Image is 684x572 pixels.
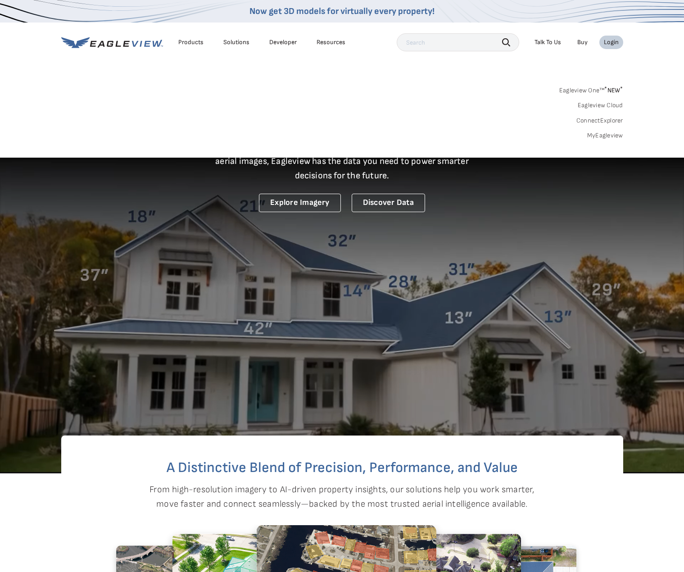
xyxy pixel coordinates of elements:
[97,461,587,475] h2: A Distinctive Blend of Precision, Performance, and Value
[269,38,297,46] a: Developer
[178,38,204,46] div: Products
[535,38,561,46] div: Talk To Us
[397,33,519,51] input: Search
[317,38,345,46] div: Resources
[587,132,623,140] a: MyEagleview
[604,86,623,94] span: NEW
[578,101,623,109] a: Eagleview Cloud
[249,6,435,17] a: Now get 3D models for virtually every property!
[223,38,249,46] div: Solutions
[204,140,480,183] p: A new era starts here. Built on more than 3.5 billion high-resolution aerial images, Eagleview ha...
[576,117,623,125] a: ConnectExplorer
[259,194,341,212] a: Explore Imagery
[577,38,588,46] a: Buy
[604,38,619,46] div: Login
[559,84,623,94] a: Eagleview One™*NEW*
[149,482,535,511] p: From high-resolution imagery to AI-driven property insights, our solutions help you work smarter,...
[352,194,425,212] a: Discover Data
